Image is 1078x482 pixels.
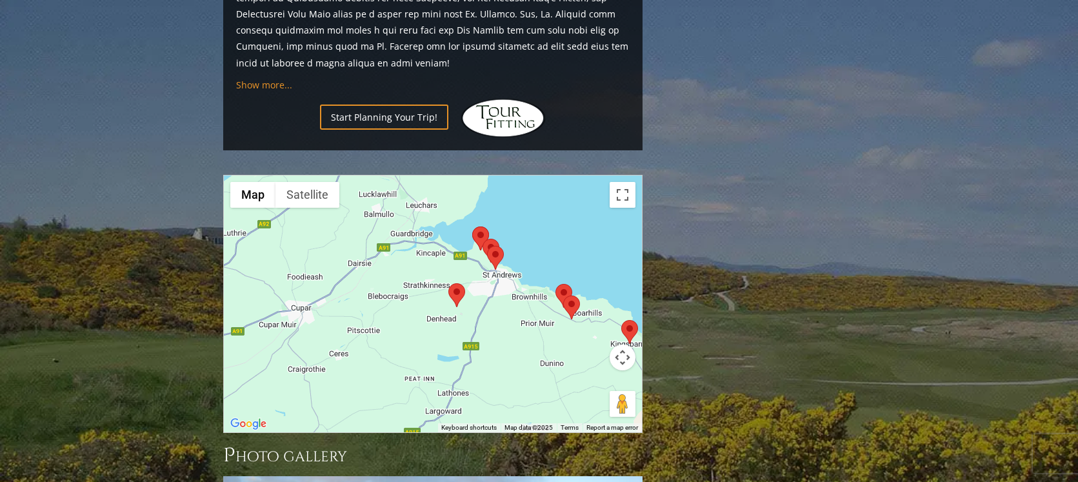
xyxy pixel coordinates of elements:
[236,79,292,91] a: Show more...
[610,391,635,417] button: Drag Pegman onto the map to open Street View
[461,99,545,137] img: Hidden Links
[227,416,270,432] img: Google
[320,105,448,130] a: Start Planning Your Trip!
[441,423,497,432] button: Keyboard shortcuts
[227,416,270,432] a: Open this area in Google Maps (opens a new window)
[561,424,579,431] a: Terms (opens in new tab)
[610,345,635,370] button: Map camera controls
[504,424,553,431] span: Map data ©2025
[275,182,339,208] button: Show satellite imagery
[223,443,643,468] h3: Photo Gallery
[610,182,635,208] button: Toggle fullscreen view
[586,424,638,431] a: Report a map error
[230,182,275,208] button: Show street map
